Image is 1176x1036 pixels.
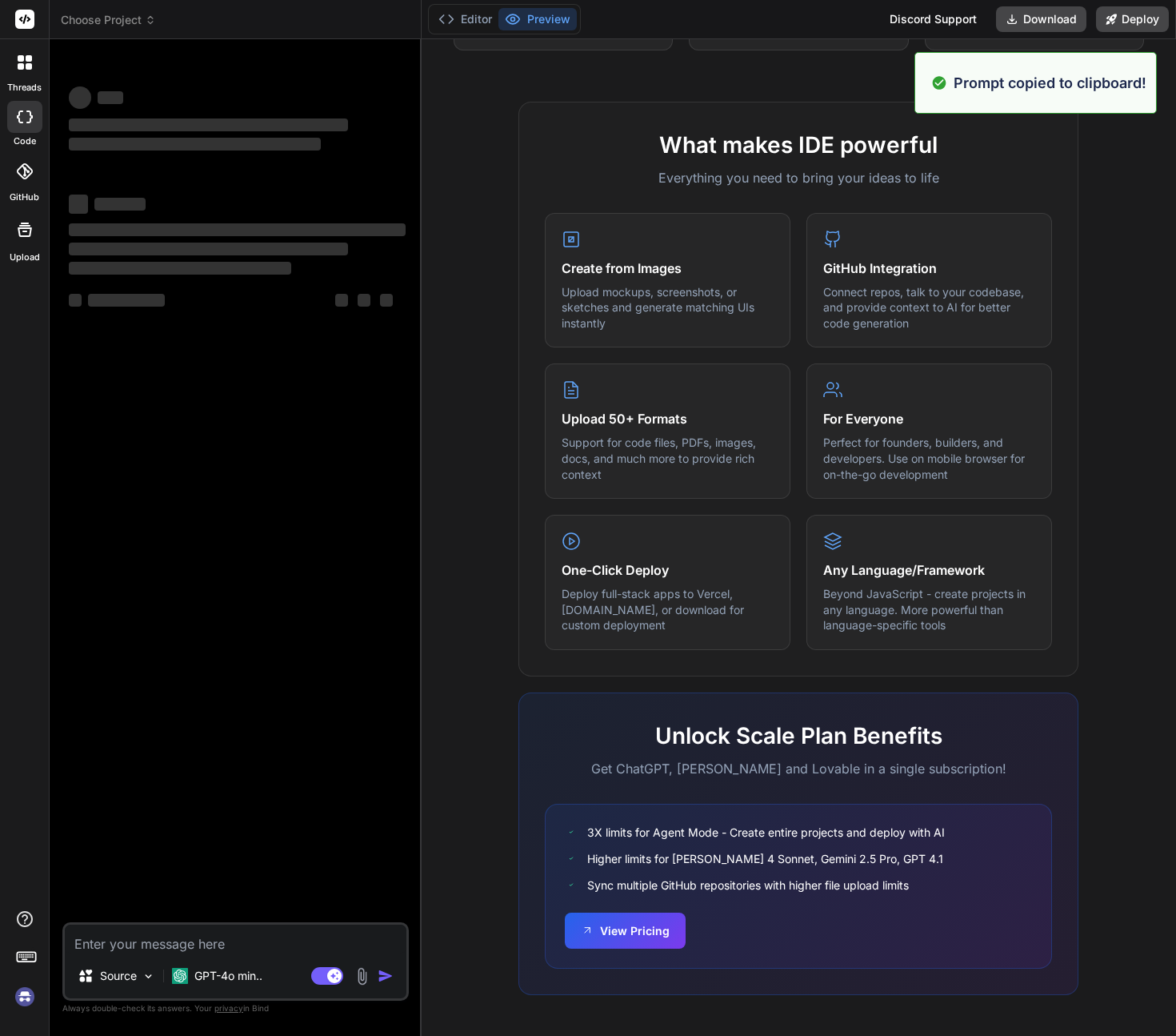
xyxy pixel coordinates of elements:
[335,294,348,307] span: ‌
[823,259,1035,278] h4: GitHub Integration
[69,262,291,275] span: ‌
[100,968,137,984] p: Source
[14,135,36,148] label: code
[98,91,123,104] span: ‌
[69,243,348,255] span: ‌
[194,968,262,984] p: GPT-4o min..
[214,1003,243,1013] span: privacy
[69,138,321,151] span: ‌
[562,259,774,278] h4: Create from Images
[587,877,909,893] span: Sync multiple GitHub repositories with higher file upload limits
[545,168,1052,187] p: Everything you need to bring your ideas to life
[10,191,39,204] label: GitHub
[545,719,1052,753] h2: Unlock Scale Plan Benefits
[823,435,1035,482] p: Perfect for founders, builders, and developers. Use on mobile browser for on-the-go development
[498,8,577,30] button: Preview
[69,223,406,236] span: ‌
[545,128,1052,162] h2: What makes IDE powerful
[10,251,40,264] label: Upload
[62,1001,409,1016] p: Always double-check its answers. Your in Bind
[1096,6,1169,32] button: Deploy
[565,913,686,949] button: View Pricing
[562,284,774,331] p: Upload mockups, screenshots, or sketches and generate matching UIs instantly
[562,586,774,633] p: Deploy full-stack apps to Vercel, [DOMAIN_NAME], or download for custom deployment
[432,8,498,30] button: Editor
[88,294,165,307] span: ‌
[545,759,1052,778] p: Get ChatGPT, [PERSON_NAME] and Lovable in a single subscription!
[954,72,1146,94] p: Prompt copied to clipboard!
[69,118,348,131] span: ‌
[378,968,394,984] img: icon
[94,198,146,211] span: ‌
[587,824,945,841] span: 3X limits for Agent Mode - Create entire projects and deploy with AI
[11,983,38,1010] img: signin
[380,294,393,307] span: ‌
[562,435,774,482] p: Support for code files, PDFs, images, docs, and much more to provide rich context
[823,586,1035,633] p: Beyond JavaScript - create projects in any language. More powerful than language-specific tools
[931,72,947,94] img: alert
[996,6,1086,32] button: Download
[172,968,188,984] img: GPT-4o mini
[69,86,91,109] span: ‌
[69,294,82,307] span: ‌
[880,6,986,32] div: Discord Support
[7,81,42,94] label: threads
[562,409,774,428] h4: Upload 50+ Formats
[823,560,1035,580] h4: Any Language/Framework
[353,967,371,986] img: attachment
[587,850,943,867] span: Higher limits for [PERSON_NAME] 4 Sonnet, Gemini 2.5 Pro, GPT 4.1
[142,970,155,983] img: Pick Models
[69,195,88,214] span: ‌
[61,12,156,28] span: Choose Project
[823,284,1035,331] p: Connect repos, talk to your codebase, and provide context to AI for better code generation
[358,294,370,307] span: ‌
[823,409,1035,428] h4: For Everyone
[562,560,774,580] h4: One-Click Deploy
